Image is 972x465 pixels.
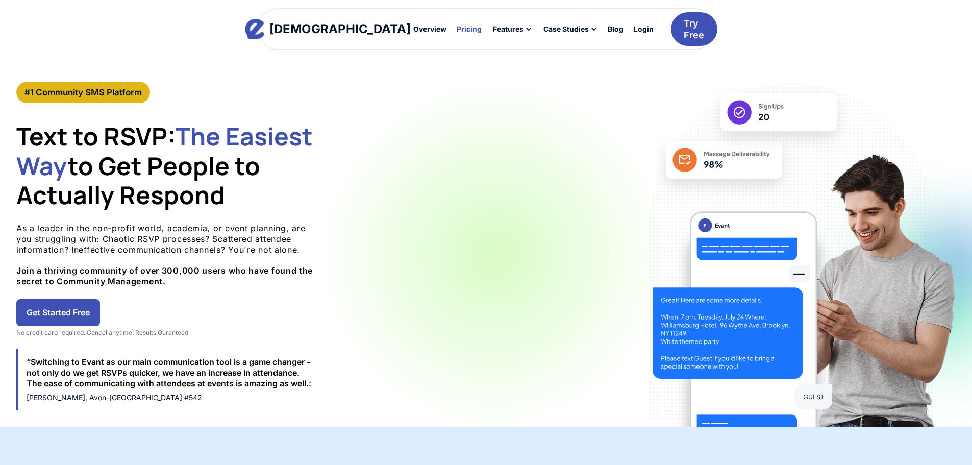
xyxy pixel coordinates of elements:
[629,20,659,38] a: Login
[16,223,322,287] p: As a leader in the non-profit world, academia, or event planning, are you struggling with: Chaoti...
[408,20,452,38] a: Overview
[255,19,401,39] a: home
[457,26,482,33] div: Pricing
[671,12,717,46] a: Try Free
[16,265,313,286] strong: Join a thriving community of over 300,000 users who have found the secret to Community Management.
[684,17,704,41] div: Try Free
[487,20,537,38] div: Features
[27,357,314,388] div: “Switching to Evant as our main communication tool is a game changer - not only do we get RSVPs q...
[543,26,589,33] div: Case Studies
[493,26,524,33] div: Features
[16,119,313,182] span: The Easiest Way
[413,26,446,33] div: Overview
[537,20,603,38] div: Case Studies
[16,82,150,103] a: #1 Community SMS Platform
[16,121,322,210] h1: Text to RSVP: to Get People to Actually Respond
[16,329,322,337] div: No credit card required. Cancel anytime. Results Guranteed
[603,20,629,38] a: Blog
[16,299,100,326] a: Get Started Free
[269,23,411,35] div: [DEMOGRAPHIC_DATA]
[634,26,654,33] div: Login
[24,87,142,98] div: #1 Community SMS Platform
[452,20,487,38] a: Pricing
[27,393,314,402] div: [PERSON_NAME], Avon-[GEOGRAPHIC_DATA] #542
[608,26,624,33] div: Blog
